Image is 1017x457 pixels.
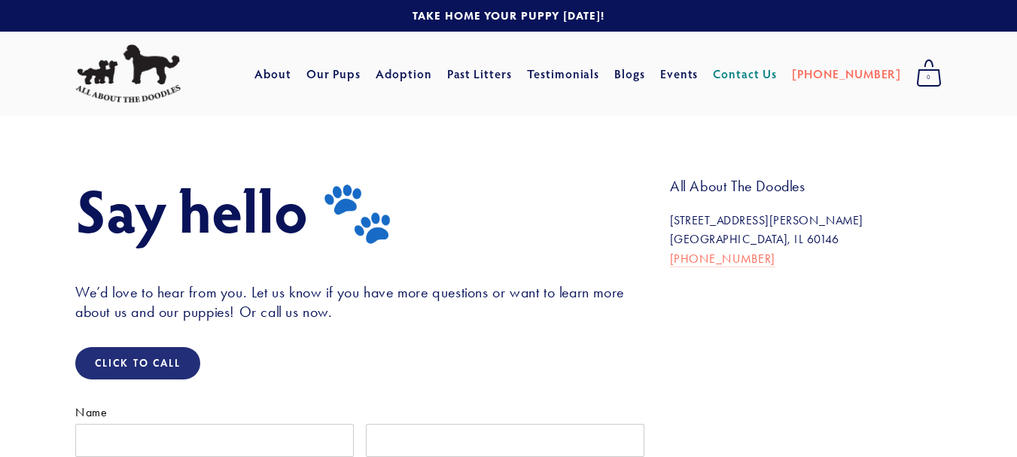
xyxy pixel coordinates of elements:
[75,282,644,321] h3: We’d love to hear from you. Let us know if you have more questions or want to learn more about us...
[447,66,513,81] a: Past Litters
[660,60,699,87] a: Events
[670,211,942,269] p: [STREET_ADDRESS][PERSON_NAME] [GEOGRAPHIC_DATA], IL 60146
[75,347,200,379] a: Click To Call
[527,60,600,87] a: Testimonials
[75,424,354,457] input: First Name
[254,60,291,87] a: About
[376,60,432,87] a: Adoption
[909,55,949,93] a: 0 items in cart
[916,68,942,87] span: 0
[792,60,901,87] a: [PHONE_NUMBER]
[614,60,645,87] a: Blogs
[306,60,361,87] a: Our Pups
[670,176,942,196] h3: All About The Doodles
[366,424,644,457] input: Last Name
[75,405,107,419] legend: Name
[75,44,181,103] img: All About The Doodles
[713,60,777,87] a: Contact Us
[670,251,775,267] a: [PHONE_NUMBER]
[75,176,644,242] h1: Say hello 🐾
